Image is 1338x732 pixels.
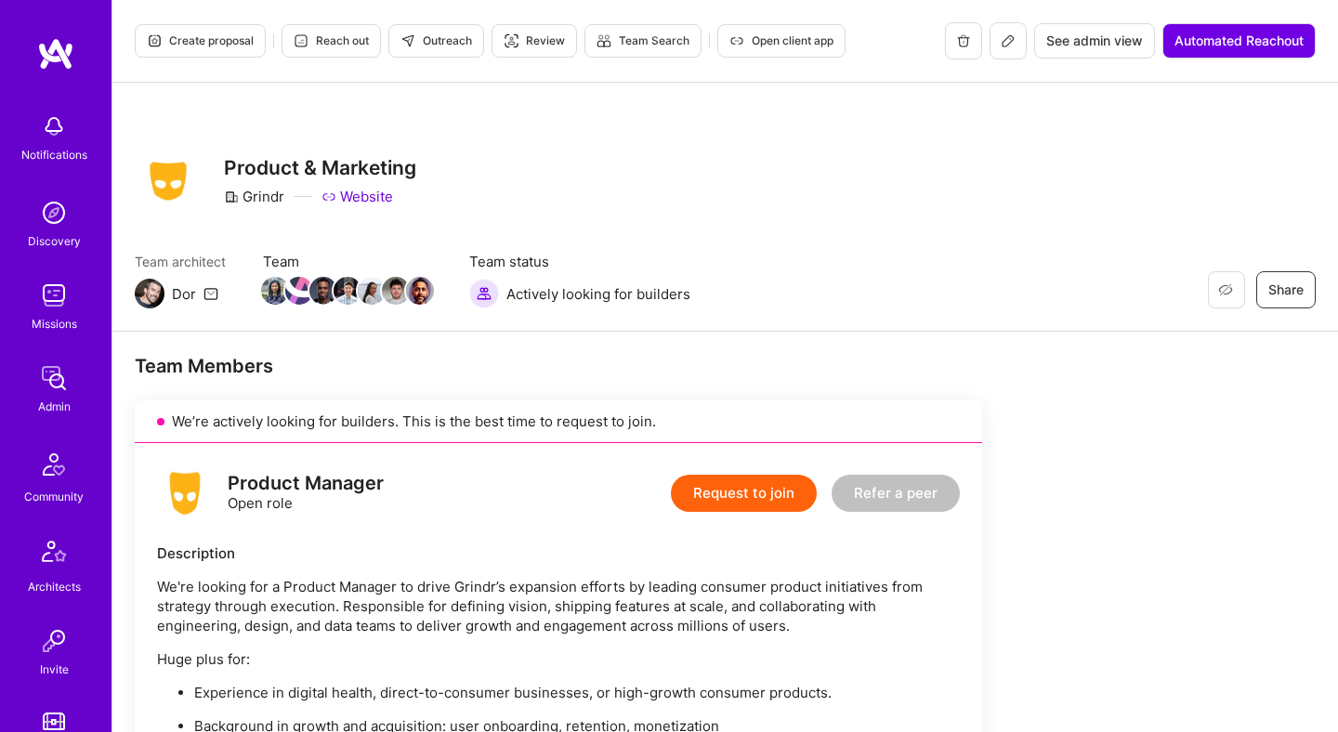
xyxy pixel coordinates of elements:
[406,277,434,305] img: Team Member Avatar
[309,277,337,305] img: Team Member Avatar
[147,33,254,49] span: Create proposal
[1268,281,1304,299] span: Share
[38,397,71,416] div: Admin
[157,577,960,635] p: We're looking for a Product Manager to drive Grindr’s expansion efforts by leading consumer produ...
[334,277,361,305] img: Team Member Avatar
[135,252,226,271] span: Team architect
[1256,271,1316,308] button: Share
[157,543,960,563] div: Description
[1034,23,1155,59] button: See admin view
[35,194,72,231] img: discovery
[1218,282,1233,297] i: icon EyeClosed
[35,622,72,660] img: Invite
[135,400,982,443] div: We’re actively looking for builders. This is the best time to request to join.
[469,252,690,271] span: Team status
[408,275,432,307] a: Team Member Avatar
[157,649,960,669] p: Huge plus for:
[321,187,393,206] a: Website
[729,33,833,49] span: Open client app
[203,286,218,301] i: icon Mail
[584,24,702,58] button: Team Search
[506,284,690,304] span: Actively looking for builders
[263,275,287,307] a: Team Member Avatar
[194,683,960,702] p: Experience in digital health, direct-to-consumer businesses, or high-growth consumer products.
[135,24,266,58] button: Create proposal
[1162,23,1316,59] button: Automated Reachout
[35,359,72,397] img: admin teamwork
[135,156,202,206] img: Company Logo
[504,33,518,48] i: icon Targeter
[37,37,74,71] img: logo
[32,442,76,487] img: Community
[21,145,87,164] div: Notifications
[400,33,472,49] span: Outreach
[224,187,284,206] div: Grindr
[228,474,384,493] div: Product Manager
[382,277,410,305] img: Team Member Avatar
[35,108,72,145] img: bell
[597,33,689,49] span: Team Search
[504,33,565,49] span: Review
[157,465,213,521] img: logo
[261,277,289,305] img: Team Member Avatar
[671,475,817,512] button: Request to join
[282,24,381,58] button: Reach out
[135,279,164,308] img: Team Architect
[384,275,408,307] a: Team Member Avatar
[832,475,960,512] button: Refer a peer
[469,279,499,308] img: Actively looking for builders
[24,487,84,506] div: Community
[358,277,386,305] img: Team Member Avatar
[224,190,239,204] i: icon CompanyGray
[172,284,196,304] div: Dor
[311,275,335,307] a: Team Member Avatar
[43,712,65,730] img: tokens
[32,314,77,333] div: Missions
[360,275,384,307] a: Team Member Avatar
[35,277,72,314] img: teamwork
[228,474,384,513] div: Open role
[147,33,162,48] i: icon Proposal
[1174,32,1304,50] span: Automated Reachout
[285,277,313,305] img: Team Member Avatar
[287,275,311,307] a: Team Member Avatar
[335,275,360,307] a: Team Member Avatar
[1046,32,1143,50] span: See admin view
[294,33,369,49] span: Reach out
[388,24,484,58] button: Outreach
[717,24,846,58] button: Open client app
[40,660,69,679] div: Invite
[492,24,577,58] button: Review
[28,231,81,251] div: Discovery
[135,354,982,378] div: Team Members
[263,252,432,271] span: Team
[28,577,81,596] div: Architects
[32,532,76,577] img: Architects
[224,156,416,179] h3: Product & Marketing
